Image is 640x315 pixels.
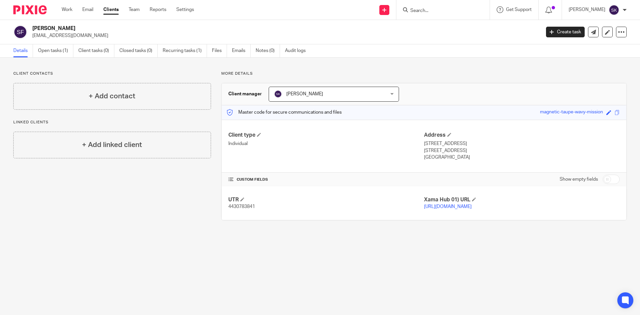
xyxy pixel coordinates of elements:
[285,44,311,57] a: Audit logs
[82,140,142,150] h4: + Add linked client
[13,44,33,57] a: Details
[256,44,280,57] a: Notes (0)
[227,109,342,116] p: Master code for secure communications and files
[103,6,119,13] a: Clients
[13,25,27,39] img: svg%3E
[424,140,620,147] p: [STREET_ADDRESS]
[150,6,166,13] a: Reports
[38,44,73,57] a: Open tasks (1)
[228,140,424,147] p: Individual
[286,92,323,96] span: [PERSON_NAME]
[62,6,72,13] a: Work
[176,6,194,13] a: Settings
[228,177,424,182] h4: CUSTOM FIELDS
[410,8,470,14] input: Search
[228,132,424,139] h4: Client type
[274,90,282,98] img: svg%3E
[228,196,424,203] h4: UTR
[424,204,472,209] a: [URL][DOMAIN_NAME]
[13,71,211,76] p: Client contacts
[32,32,536,39] p: [EMAIL_ADDRESS][DOMAIN_NAME]
[609,5,619,15] img: svg%3E
[424,132,620,139] h4: Address
[424,147,620,154] p: [STREET_ADDRESS]
[424,154,620,161] p: [GEOGRAPHIC_DATA]
[13,120,211,125] p: Linked clients
[212,44,227,57] a: Files
[232,44,251,57] a: Emails
[119,44,158,57] a: Closed tasks (0)
[228,91,262,97] h3: Client manager
[13,5,47,14] img: Pixie
[32,25,435,32] h2: [PERSON_NAME]
[221,71,627,76] p: More details
[560,176,598,183] label: Show empty fields
[540,109,603,116] div: magnetic-taupe-wavy-mission
[569,6,605,13] p: [PERSON_NAME]
[82,6,93,13] a: Email
[546,27,585,37] a: Create task
[228,204,255,209] span: 4430783841
[506,7,532,12] span: Get Support
[163,44,207,57] a: Recurring tasks (1)
[78,44,114,57] a: Client tasks (0)
[89,91,135,101] h4: + Add contact
[424,196,620,203] h4: Xama Hub 01) URL
[129,6,140,13] a: Team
